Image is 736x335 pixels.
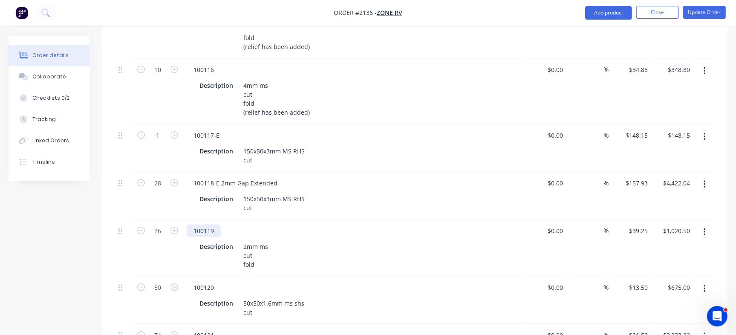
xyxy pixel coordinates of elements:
div: 100119 [187,225,221,237]
div: Timeline [32,158,55,166]
img: Factory [15,6,28,19]
button: Checklists 0/2 [9,87,89,109]
div: Order details [32,52,69,59]
div: 4mm ms cut fold (relief has been added) [240,14,313,53]
div: 150x50x3mm MS RHS cut [240,145,308,166]
span: % [604,65,609,75]
button: Timeline [9,151,89,173]
button: Add product [585,6,632,20]
div: 4mm ms cut fold (relief has been added) [240,79,313,118]
div: 100117-E [187,129,226,142]
div: Tracking [32,116,56,123]
div: Linked Orders [32,137,69,144]
a: Zone RV [377,9,402,17]
div: Collaborate [32,73,66,81]
button: Collaborate [9,66,89,87]
span: % [604,178,609,188]
div: Description [196,240,237,253]
div: 150x50x3mm MS RHS cut [240,193,308,214]
span: % [604,130,609,140]
button: Tracking [9,109,89,130]
div: 100118-E 2mm Gap Extended [187,177,284,189]
div: 50x50x1.6mm ms shs cut [240,297,308,318]
div: 100116 [187,64,221,76]
div: Description [196,193,237,205]
div: 2mm ms cut fold [240,240,271,271]
div: Description [196,79,237,92]
div: Description [196,145,237,157]
button: Linked Orders [9,130,89,151]
div: Checklists 0/2 [32,94,69,102]
span: % [604,226,609,236]
div: Description [196,297,237,309]
span: % [604,283,609,292]
button: Close [636,6,679,19]
div: 100120 [187,281,221,294]
button: Order details [9,45,89,66]
button: Update Order [683,6,726,19]
iframe: Intercom live chat [707,306,727,326]
span: Order #2136 - [334,9,377,17]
